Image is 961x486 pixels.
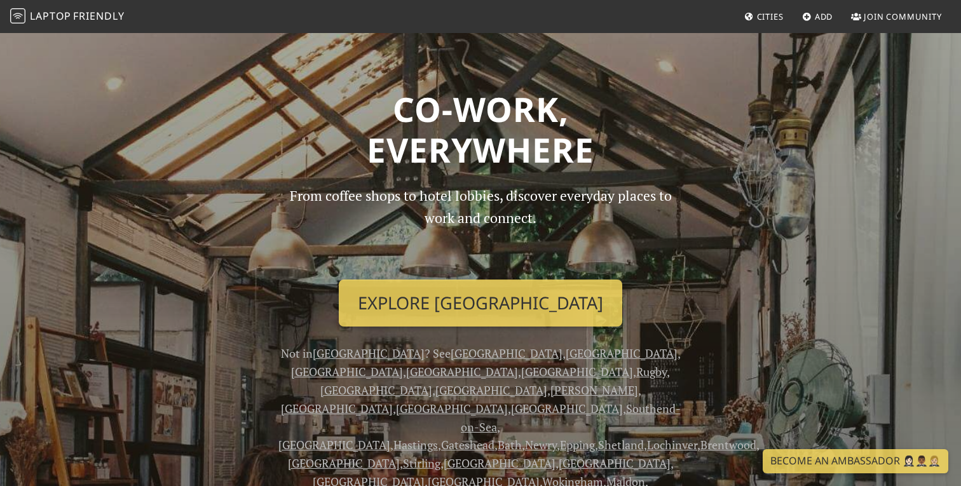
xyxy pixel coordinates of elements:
[700,437,756,452] a: Brentwood
[636,364,667,379] a: Rugby
[10,8,25,24] img: LaptopFriendly
[525,437,557,452] a: Newry
[444,456,555,471] a: [GEOGRAPHIC_DATA]
[647,437,697,452] a: Lochinver
[69,89,892,170] h1: Co-work, Everywhere
[550,382,638,398] a: [PERSON_NAME]
[406,364,518,379] a: [GEOGRAPHIC_DATA]
[815,11,833,22] span: Add
[435,382,547,398] a: [GEOGRAPHIC_DATA]
[313,346,425,361] a: [GEOGRAPHIC_DATA]
[598,437,644,452] a: Shetland
[797,5,838,28] a: Add
[739,5,789,28] a: Cities
[521,364,633,379] a: [GEOGRAPHIC_DATA]
[73,9,124,23] span: Friendly
[403,456,440,471] a: Stirling
[441,437,494,452] a: Gateshead
[339,280,622,327] a: Explore [GEOGRAPHIC_DATA]
[864,11,942,22] span: Join Community
[278,185,683,269] p: From coffee shops to hotel lobbies, discover everyday places to work and connect.
[498,437,522,452] a: Bath
[393,437,438,452] a: Hastings
[10,6,125,28] a: LaptopFriendly LaptopFriendly
[320,382,432,398] a: [GEOGRAPHIC_DATA]
[288,456,400,471] a: [GEOGRAPHIC_DATA]
[757,11,784,22] span: Cities
[566,346,678,361] a: [GEOGRAPHIC_DATA]
[461,401,681,435] a: Southend-on-Sea
[278,437,390,452] a: [GEOGRAPHIC_DATA]
[281,401,393,416] a: [GEOGRAPHIC_DATA]
[511,401,623,416] a: [GEOGRAPHIC_DATA]
[30,9,71,23] span: Laptop
[559,456,671,471] a: [GEOGRAPHIC_DATA]
[763,449,948,473] a: Become an Ambassador 🤵🏻‍♀️🤵🏾‍♂️🤵🏼‍♀️
[396,401,508,416] a: [GEOGRAPHIC_DATA]
[846,5,947,28] a: Join Community
[451,346,562,361] a: [GEOGRAPHIC_DATA]
[560,437,595,452] a: Epping
[291,364,403,379] a: [GEOGRAPHIC_DATA]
